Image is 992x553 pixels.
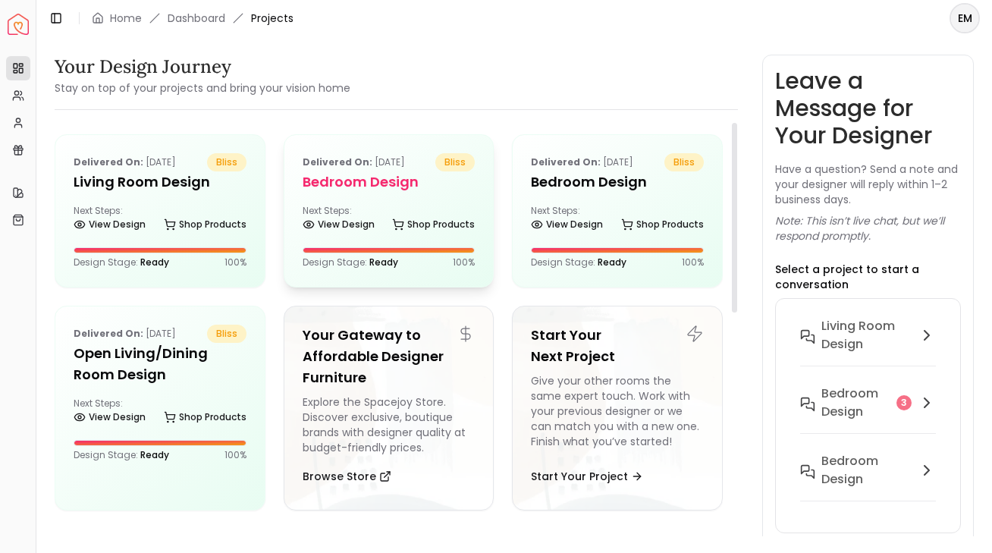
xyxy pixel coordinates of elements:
div: Give your other rooms the same expert touch. Work with your previous designer or we can match you... [531,373,704,455]
p: [DATE] [303,153,405,171]
p: 100 % [453,256,475,269]
a: Shop Products [621,214,704,235]
div: Next Steps: [74,397,246,428]
button: Bedroom Design [788,446,948,514]
a: View Design [74,214,146,235]
small: Stay on top of your projects and bring your vision home [55,80,350,96]
a: View Design [531,214,603,235]
h5: Living Room design [74,171,246,193]
img: Spacejoy Logo [8,14,29,35]
p: 100 % [224,256,246,269]
h6: Bedroom Design [821,452,912,489]
p: Design Stage: [74,256,169,269]
button: Browse Store [303,461,391,492]
b: Delivered on: [531,156,601,168]
div: Next Steps: [74,205,246,235]
b: Delivered on: [74,156,143,168]
a: Shop Products [164,214,246,235]
a: Your Gateway to Affordable Designer FurnitureExplore the Spacejoy Store. Discover exclusive, bout... [284,306,494,511]
span: bliss [207,153,246,171]
div: 3 [896,395,912,410]
a: Dashboard [168,11,225,26]
div: Explore the Spacejoy Store. Discover exclusive, boutique brands with designer quality at budget-f... [303,394,476,455]
h6: Living Room design [821,317,912,353]
p: 100 % [682,256,704,269]
p: Note: This isn’t live chat, but we’ll respond promptly. [775,213,961,244]
h3: Your Design Journey [55,55,350,79]
span: Ready [369,256,398,269]
h5: Bedroom Design [531,171,704,193]
p: Design Stage: [531,256,626,269]
b: Delivered on: [303,156,372,168]
a: Shop Products [392,214,475,235]
p: Have a question? Send a note and your designer will reply within 1–2 business days. [775,162,961,207]
p: Design Stage: [74,449,169,461]
p: [DATE] [74,153,176,171]
b: Delivered on: [74,327,143,340]
button: Living Room design [788,311,948,379]
h5: Your Gateway to Affordable Designer Furniture [303,325,476,388]
a: View Design [74,407,146,428]
a: Spacejoy [8,14,29,35]
h3: Leave a Message for Your Designer [775,68,961,149]
span: bliss [435,153,475,171]
span: Projects [251,11,294,26]
a: Home [110,11,142,26]
span: bliss [664,153,704,171]
p: [DATE] [531,153,633,171]
button: Start Your Project [531,461,643,492]
span: bliss [207,325,246,343]
span: Ready [598,256,626,269]
p: Select a project to start a conversation [775,262,961,292]
span: EM [951,5,978,32]
h6: Bedroom design [821,385,890,421]
h5: Bedroom design [303,171,476,193]
span: Ready [140,448,169,461]
button: EM [950,3,980,33]
a: Shop Products [164,407,246,428]
span: Ready [140,256,169,269]
nav: breadcrumb [92,11,294,26]
a: View Design [303,214,375,235]
h5: Start Your Next Project [531,325,704,367]
h5: Open Living/Dining Room Design [74,343,246,385]
div: Next Steps: [531,205,704,235]
p: [DATE] [74,325,176,343]
div: Next Steps: [303,205,476,235]
p: Design Stage: [303,256,398,269]
button: Bedroom design3 [788,379,948,446]
p: 100 % [224,449,246,461]
a: Start Your Next ProjectGive your other rooms the same expert touch. Work with your previous desig... [512,306,723,511]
